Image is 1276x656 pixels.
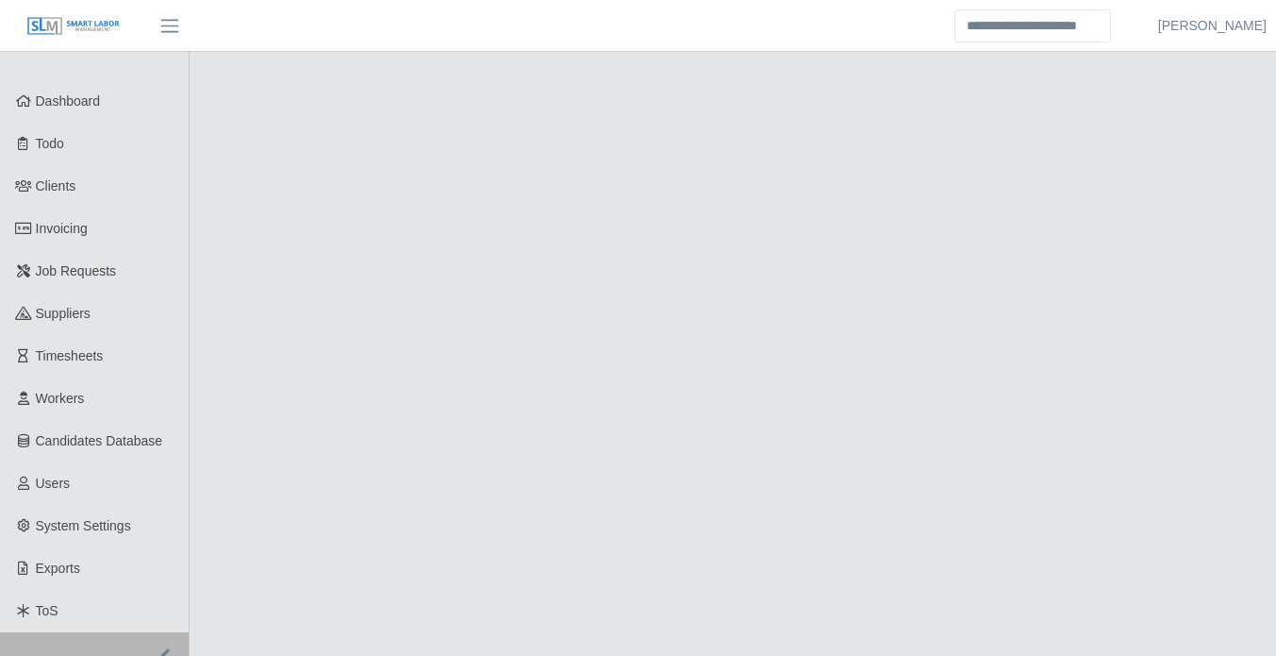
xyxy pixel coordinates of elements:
span: Job Requests [36,263,117,278]
span: Candidates Database [36,433,163,448]
span: Invoicing [36,221,88,236]
span: Exports [36,561,80,576]
span: Workers [36,391,85,406]
a: [PERSON_NAME] [1158,16,1267,36]
input: Search [954,9,1111,42]
span: Clients [36,178,76,193]
span: Users [36,476,71,491]
span: System Settings [36,518,131,533]
span: ToS [36,603,58,618]
span: Todo [36,136,64,151]
span: Suppliers [36,306,91,321]
img: SLM Logo [26,16,121,37]
span: Timesheets [36,348,104,363]
span: Dashboard [36,93,101,109]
